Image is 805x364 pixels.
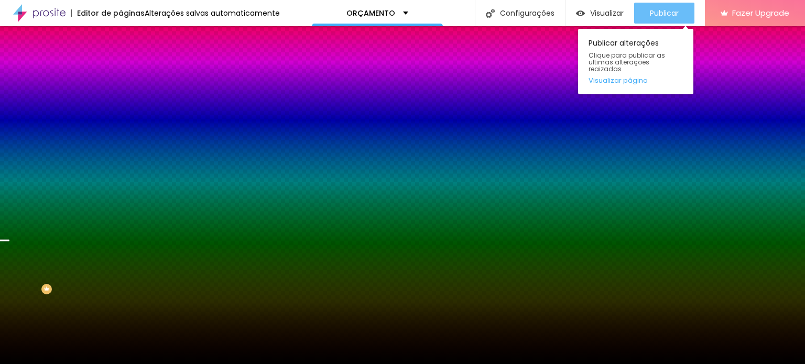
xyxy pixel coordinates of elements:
div: Publicar alterações [578,29,693,94]
img: Icone [486,9,495,18]
img: view-1.svg [576,9,585,18]
span: Visualizar [590,9,624,17]
div: Editor de páginas [71,9,145,17]
a: Visualizar página [589,77,683,84]
div: Alterações salvas automaticamente [145,9,280,17]
p: ORÇAMENTO [346,9,395,17]
button: Visualizar [565,3,634,24]
span: Publicar [650,9,679,17]
span: Fazer Upgrade [732,8,789,17]
span: Clique para publicar as ultimas alterações reaizadas [589,52,683,73]
button: Publicar [634,3,694,24]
